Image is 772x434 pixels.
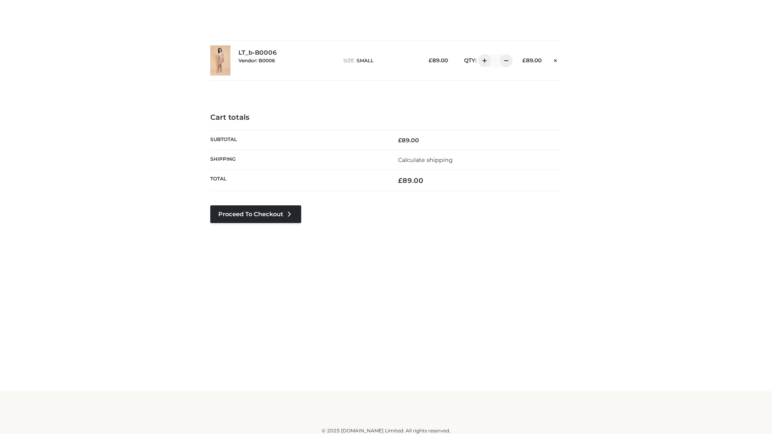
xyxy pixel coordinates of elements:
span: £ [429,57,432,63]
th: Total [210,170,386,191]
h4: Cart totals [210,113,562,122]
a: Remove this item [550,54,562,65]
span: £ [398,176,402,184]
th: Subtotal [210,130,386,150]
span: SMALL [357,57,374,63]
bdi: 89.00 [522,57,542,63]
bdi: 89.00 [398,137,419,144]
a: Proceed to Checkout [210,205,301,223]
span: £ [522,57,526,63]
div: QTY: [456,54,510,67]
small: Vendor: B0006 [238,57,275,63]
span: £ [398,137,402,144]
bdi: 89.00 [429,57,448,63]
a: Calculate shipping [398,156,453,164]
th: Shipping [210,150,386,170]
p: size : [343,57,416,64]
bdi: 89.00 [398,176,423,184]
div: LT_b-B0006 [238,49,335,72]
